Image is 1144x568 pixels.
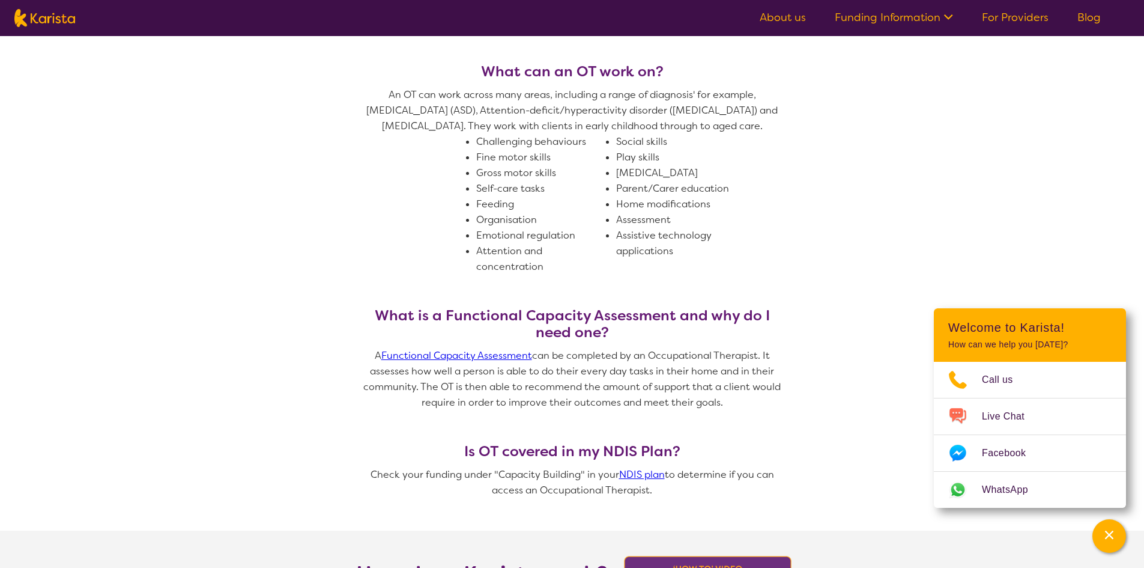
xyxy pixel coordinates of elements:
a: Blog [1077,10,1101,25]
li: Home modifications [616,197,746,212]
li: [MEDICAL_DATA] [616,165,746,181]
span: Check your funding under "Capacity Building" in your to determine if you can access an Occupation... [371,468,776,496]
a: Web link opens in a new tab. [934,472,1126,508]
li: Assessment [616,212,746,228]
li: Assistive technology applications [616,228,746,259]
li: Feeding [476,197,607,212]
p: An OT can work across many areas, including a range of diagnosis' for example, [MEDICAL_DATA] (AS... [356,87,788,134]
p: How can we help you [DATE]? [948,340,1112,350]
li: Parent/Carer education [616,181,746,197]
span: Facebook [982,444,1040,462]
span: Call us [982,371,1027,389]
li: Social skills [616,134,746,150]
a: About us [760,10,806,25]
h3: Is OT covered in my NDIS Plan? [356,443,788,460]
ul: Choose channel [934,362,1126,508]
li: Organisation [476,212,607,228]
span: Live Chat [982,408,1039,426]
h3: What is a Functional Capacity Assessment and why do I need one? [356,307,788,341]
span: A can be completed by an Occupational Therapist. It assesses how well a person is able to do thei... [363,349,783,409]
h3: What can an OT work on? [356,63,788,80]
li: Challenging behaviours [476,134,607,150]
li: Fine motor skills [476,150,607,165]
a: Funding Information [835,10,953,25]
h2: Welcome to Karista! [948,320,1112,335]
a: For Providers [982,10,1049,25]
li: Self-care tasks [476,181,607,197]
img: Karista logo [14,9,75,27]
li: Attention and concentration [476,243,607,275]
button: Channel Menu [1092,519,1126,553]
li: Gross motor skills [476,165,607,181]
div: Channel Menu [934,308,1126,508]
a: Functional Capacity Assessment [381,349,532,362]
a: NDIS plan [619,468,665,481]
li: Play skills [616,150,746,165]
li: Emotional regulation [476,228,607,243]
span: WhatsApp [982,481,1043,499]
